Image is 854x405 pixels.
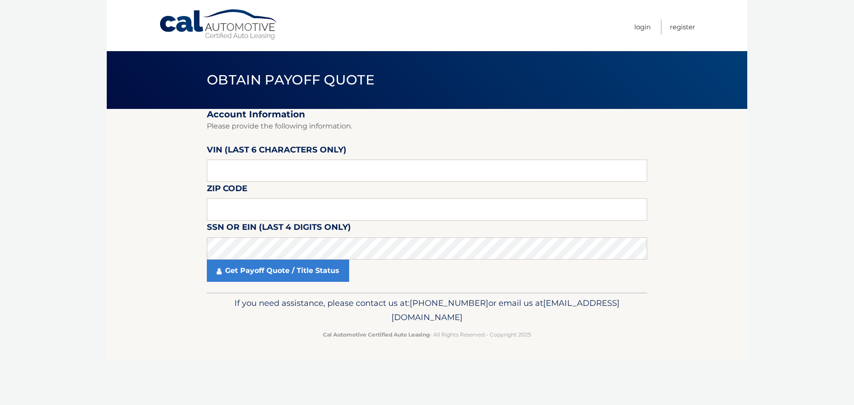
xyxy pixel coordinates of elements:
label: SSN or EIN (last 4 digits only) [207,221,351,237]
strong: Cal Automotive Certified Auto Leasing [323,331,430,338]
label: VIN (last 6 characters only) [207,143,346,160]
a: Get Payoff Quote / Title Status [207,260,349,282]
p: - All Rights Reserved - Copyright 2025 [213,330,641,339]
a: Register [670,20,695,34]
span: [PHONE_NUMBER] [410,298,488,308]
span: Obtain Payoff Quote [207,72,375,88]
label: Zip Code [207,182,247,198]
a: Cal Automotive [159,9,279,40]
h2: Account Information [207,109,647,120]
a: Login [634,20,651,34]
p: If you need assistance, please contact us at: or email us at [213,296,641,325]
p: Please provide the following information. [207,120,647,132]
